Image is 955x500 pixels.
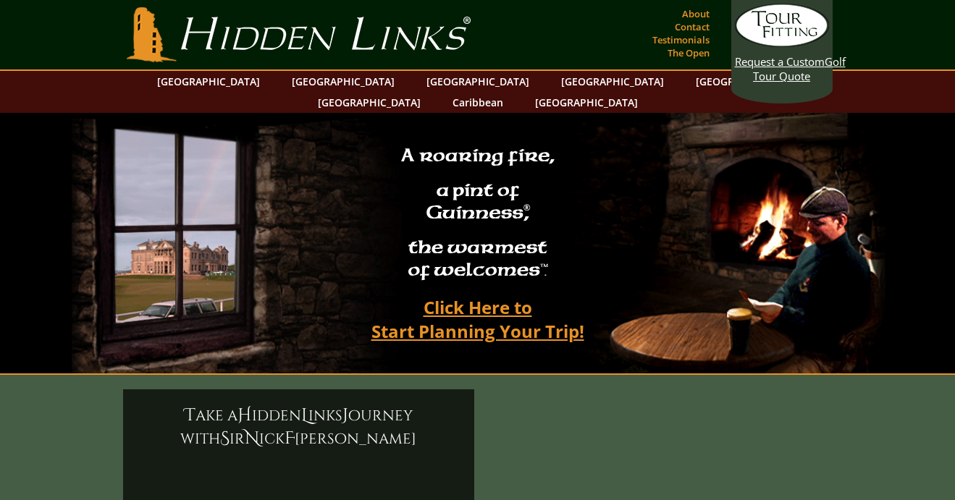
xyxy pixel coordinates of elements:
[285,71,402,92] a: [GEOGRAPHIC_DATA]
[554,71,671,92] a: [GEOGRAPHIC_DATA]
[735,54,825,69] span: Request a Custom
[649,30,713,50] a: Testimonials
[220,427,230,450] span: S
[528,92,645,113] a: [GEOGRAPHIC_DATA]
[671,17,713,37] a: Contact
[664,43,713,63] a: The Open
[357,290,599,348] a: Click Here toStart Planning Your Trip!
[285,427,295,450] span: F
[445,92,510,113] a: Caribbean
[342,404,348,427] span: J
[678,4,713,24] a: About
[311,92,428,113] a: [GEOGRAPHIC_DATA]
[689,71,806,92] a: [GEOGRAPHIC_DATA]
[150,71,267,92] a: [GEOGRAPHIC_DATA]
[245,427,259,450] span: N
[392,138,564,290] h2: A roaring fire, a pint of Guinness , the warmest of welcomes™.
[185,404,195,427] span: T
[419,71,537,92] a: [GEOGRAPHIC_DATA]
[735,4,829,83] a: Request a CustomGolf Tour Quote
[301,404,308,427] span: L
[138,404,460,450] h6: ake a idden inks ourney with ir ick [PERSON_NAME]
[237,404,252,427] span: H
